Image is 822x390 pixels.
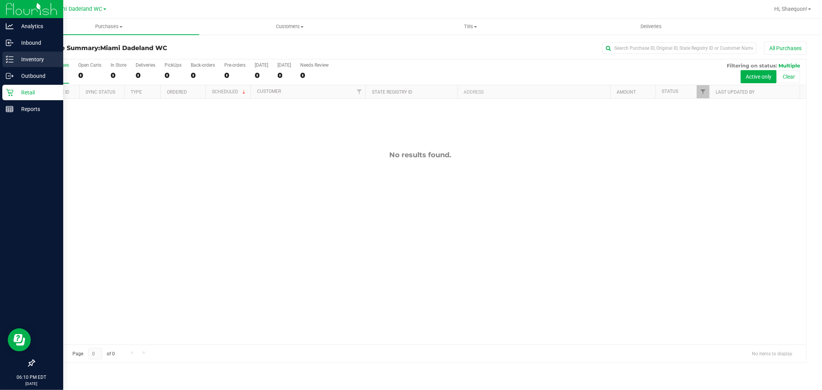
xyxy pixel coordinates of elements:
button: All Purchases [764,42,807,55]
span: Filtering on status: [727,62,777,69]
p: Reports [13,104,60,114]
a: Purchases [18,18,199,35]
div: 0 [224,71,245,80]
p: 06:10 PM EDT [3,374,60,381]
a: Sync Status [86,89,115,95]
span: Hi, Shaequon! [774,6,807,12]
p: [DATE] [3,381,60,387]
a: Ordered [167,89,187,95]
a: Status [662,89,678,94]
p: Inventory [13,55,60,64]
a: Customers [199,18,380,35]
inline-svg: Outbound [6,72,13,80]
div: 0 [136,71,155,80]
a: Last Updated By [716,89,755,95]
a: Filter [697,85,709,98]
iframe: Resource center [8,328,31,351]
inline-svg: Inventory [6,55,13,63]
inline-svg: Inbound [6,39,13,47]
span: Tills [380,23,560,30]
a: Tills [380,18,561,35]
inline-svg: Analytics [6,22,13,30]
span: Customers [200,23,380,30]
p: Outbound [13,71,60,81]
span: Deliveries [630,23,672,30]
inline-svg: Reports [6,105,13,113]
a: State Registry ID [372,89,412,95]
div: [DATE] [255,62,268,68]
div: Needs Review [300,62,329,68]
p: Analytics [13,22,60,31]
a: Deliveries [561,18,741,35]
div: 0 [78,71,101,80]
div: 0 [300,71,329,80]
span: Miami Dadeland WC [100,44,167,52]
inline-svg: Retail [6,89,13,96]
button: Clear [778,70,800,83]
div: No results found. [34,151,806,159]
div: 0 [191,71,215,80]
div: 0 [165,71,182,80]
button: Active only [741,70,777,83]
a: Filter [353,85,365,98]
div: 0 [255,71,268,80]
span: No items to display [746,348,798,360]
a: Amount [617,89,636,95]
div: Back-orders [191,62,215,68]
span: Purchases [18,23,199,30]
input: Search Purchase ID, Original ID, State Registry ID or Customer Name... [602,42,756,54]
div: In Store [111,62,126,68]
a: Type [131,89,142,95]
a: Scheduled [212,89,247,94]
div: 0 [111,71,126,80]
div: PickUps [165,62,182,68]
div: Deliveries [136,62,155,68]
div: Open Carts [78,62,101,68]
p: Inbound [13,38,60,47]
div: Pre-orders [224,62,245,68]
div: 0 [277,71,291,80]
span: Miami Dadeland WC [51,6,103,12]
span: Page of 0 [66,348,121,360]
th: Address [457,85,610,99]
a: Customer [257,89,281,94]
span: Multiple [778,62,800,69]
div: [DATE] [277,62,291,68]
p: Retail [13,88,60,97]
h3: Purchase Summary: [34,45,291,52]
